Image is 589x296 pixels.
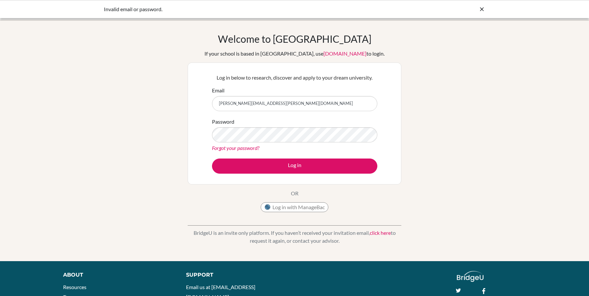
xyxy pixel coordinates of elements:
[188,229,401,245] p: BridgeU is an invite only platform. If you haven’t received your invitation email, to request it ...
[218,33,371,45] h1: Welcome to [GEOGRAPHIC_DATA]
[63,271,172,279] div: About
[261,202,328,212] button: Log in with ManageBac
[186,271,287,279] div: Support
[567,274,582,289] iframe: Intercom live chat
[212,74,377,82] p: Log in below to research, discover and apply to your dream university.
[63,284,86,290] a: Resources
[323,50,366,57] a: [DOMAIN_NAME]
[104,5,387,13] div: Invalid email or password.
[212,118,234,126] label: Password
[457,271,483,282] img: logo_white@2x-f4f0deed5e89b7ecb1c2cc34c3e3d731f90f0f143d5ea2071677605dd97b5244.png
[204,50,385,58] div: If your school is based in [GEOGRAPHIC_DATA], use to login.
[212,145,259,151] a: Forgot your password?
[291,189,298,197] p: OR
[212,86,224,94] label: Email
[212,159,377,174] button: Log in
[370,230,391,236] a: click here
